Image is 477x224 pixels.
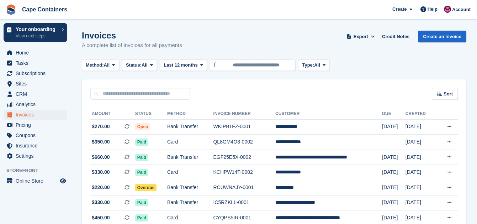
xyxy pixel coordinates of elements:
[142,62,148,69] span: All
[122,59,157,71] button: Status: All
[135,169,148,176] span: Paid
[126,62,142,69] span: Status:
[167,165,213,180] td: Card
[16,48,58,58] span: Home
[213,135,275,150] td: QL8GM4O3-0002
[164,62,197,69] span: Last 12 months
[382,165,406,180] td: [DATE]
[92,214,110,222] span: $450.00
[298,59,329,71] button: Type: All
[167,180,213,196] td: Bank Transfer
[135,199,148,206] span: Paid
[406,180,436,196] td: [DATE]
[213,195,275,210] td: IC5RZKLL-0001
[135,184,157,191] span: Overdue
[6,167,71,174] span: Storefront
[4,120,67,130] a: menu
[4,48,67,58] a: menu
[90,108,135,120] th: Amount
[392,6,407,13] span: Create
[428,6,438,13] span: Help
[86,62,104,69] span: Method:
[354,33,368,40] span: Export
[16,120,58,130] span: Pricing
[213,119,275,135] td: WKIPB1FZ-0001
[444,90,453,98] span: Sort
[4,58,67,68] a: menu
[406,135,436,150] td: [DATE]
[16,99,58,109] span: Analytics
[82,31,182,40] h1: Invoices
[135,214,148,222] span: Paid
[275,108,382,120] th: Customer
[382,180,406,196] td: [DATE]
[4,130,67,140] a: menu
[92,199,110,206] span: $330.00
[406,119,436,135] td: [DATE]
[16,79,58,89] span: Sites
[82,59,119,71] button: Method: All
[418,31,466,42] a: Create an Invoice
[4,79,67,89] a: menu
[16,176,58,186] span: Online Store
[16,89,58,99] span: CRM
[135,139,148,146] span: Paid
[92,153,110,161] span: $660.00
[167,195,213,210] td: Bank Transfer
[167,108,213,120] th: Method
[16,68,58,78] span: Subscriptions
[92,168,110,176] span: $330.00
[167,135,213,150] td: Card
[444,6,451,13] img: Matt Dollisson
[92,184,110,191] span: $220.00
[160,59,207,71] button: Last 12 months
[16,151,58,161] span: Settings
[16,27,58,32] p: Your onboarding
[167,119,213,135] td: Bank Transfer
[104,62,110,69] span: All
[6,4,16,15] img: stora-icon-8386f47178a22dfd0bd8f6a31ec36ba5ce8667c1dd55bd0f319d3a0aa187defe.svg
[92,123,110,130] span: $270.00
[59,177,67,185] a: Preview store
[213,108,275,120] th: Invoice Number
[16,33,58,39] p: View next steps
[406,150,436,165] td: [DATE]
[4,141,67,151] a: menu
[4,151,67,161] a: menu
[213,180,275,196] td: RCUWNAJY-0001
[382,108,406,120] th: Due
[4,110,67,120] a: menu
[382,119,406,135] td: [DATE]
[16,141,58,151] span: Insurance
[345,31,376,42] button: Export
[16,58,58,68] span: Tasks
[4,176,67,186] a: menu
[452,6,471,13] span: Account
[302,62,314,69] span: Type:
[4,89,67,99] a: menu
[406,195,436,210] td: [DATE]
[379,31,412,42] a: Credit Notes
[382,150,406,165] td: [DATE]
[16,130,58,140] span: Coupons
[135,154,148,161] span: Paid
[213,165,275,180] td: KCHPW14T-0002
[92,138,110,146] span: $350.00
[167,150,213,165] td: Bank Transfer
[406,108,436,120] th: Created
[16,110,58,120] span: Invoices
[135,108,167,120] th: Status
[135,123,150,130] span: Open
[314,62,320,69] span: All
[19,4,70,15] a: Cape Containers
[4,23,67,42] a: Your onboarding View next steps
[382,195,406,210] td: [DATE]
[4,99,67,109] a: menu
[4,68,67,78] a: menu
[213,150,275,165] td: EGF25E5X-0002
[406,165,436,180] td: [DATE]
[82,41,182,50] p: A complete list of invoices for all payments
